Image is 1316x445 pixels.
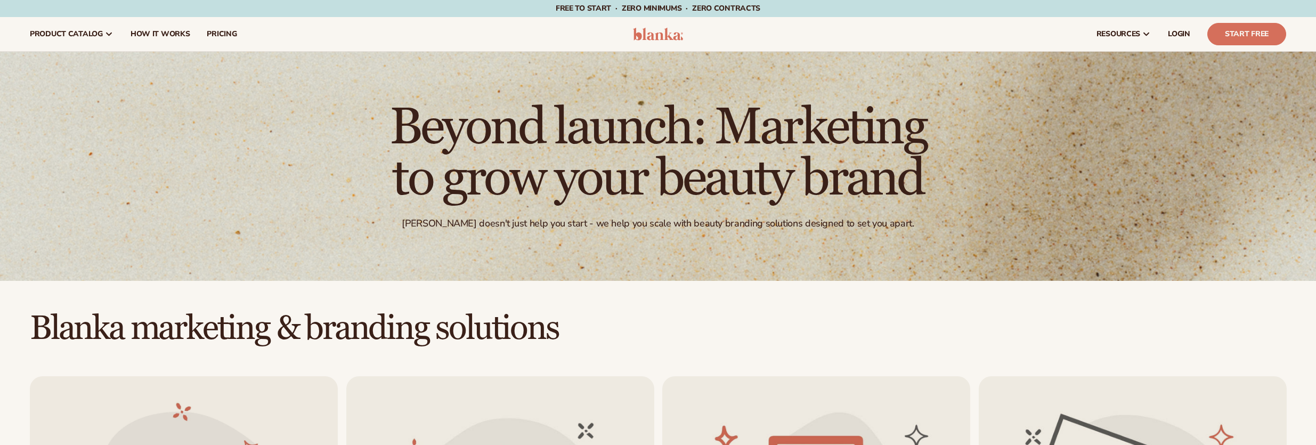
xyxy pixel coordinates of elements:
[365,102,951,205] h1: Beyond launch: Marketing to grow your beauty brand
[1207,23,1286,45] a: Start Free
[1096,30,1140,38] span: resources
[556,3,760,13] span: Free to start · ZERO minimums · ZERO contracts
[207,30,237,38] span: pricing
[122,17,199,51] a: How It Works
[402,217,914,230] div: [PERSON_NAME] doesn't just help you start - we help you scale with beauty branding solutions desi...
[21,17,122,51] a: product catalog
[1088,17,1159,51] a: resources
[198,17,245,51] a: pricing
[131,30,190,38] span: How It Works
[1159,17,1199,51] a: LOGIN
[633,28,684,41] img: logo
[30,30,103,38] span: product catalog
[1168,30,1190,38] span: LOGIN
